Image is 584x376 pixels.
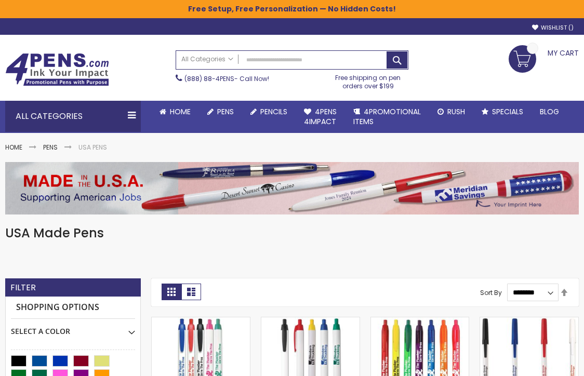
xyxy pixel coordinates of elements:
strong: USA Pens [78,143,107,152]
a: Pencils [242,101,296,123]
a: (888) 88-4PENS [184,74,234,83]
img: 4Pens Custom Pens and Promotional Products [5,53,109,86]
a: Monarch-T Translucent Wide Click Ballpoint Pen [371,317,469,326]
a: Blog [532,101,567,123]
a: All Categories [176,51,238,68]
div: All Categories [5,101,141,132]
a: 4PROMOTIONALITEMS [345,101,429,133]
span: Pens [217,106,234,117]
a: Promotional Twister Stick Plastic Ballpoint Pen [480,317,578,326]
span: Rush [447,106,465,117]
span: 4PROMOTIONAL ITEMS [353,106,421,127]
h1: USA Made Pens [5,225,579,241]
span: 4Pens 4impact [304,106,337,127]
span: Specials [492,106,523,117]
span: All Categories [181,55,233,63]
a: Home [151,101,199,123]
a: Rush [429,101,473,123]
strong: Grid [162,284,181,300]
div: Free shipping on pen orders over $199 [328,70,409,90]
a: Wishlist [532,24,574,32]
label: Sort By [480,288,502,297]
a: Pens [43,143,58,152]
a: Monarch Ballpoint Wide Body Pen [152,317,250,326]
span: - Call Now! [184,74,269,83]
a: Pens [199,101,242,123]
a: Home [5,143,22,152]
span: Home [170,106,191,117]
div: Select A Color [11,319,135,337]
span: Pencils [260,106,287,117]
strong: Filter [10,282,36,293]
a: Specials [473,101,532,123]
img: USA Pens [5,162,579,214]
a: Monarch-G Grip Wide Click Ballpoint Pen - White Body [261,317,360,326]
a: 4Pens4impact [296,101,345,133]
strong: Shopping Options [11,297,135,319]
span: Blog [540,106,559,117]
